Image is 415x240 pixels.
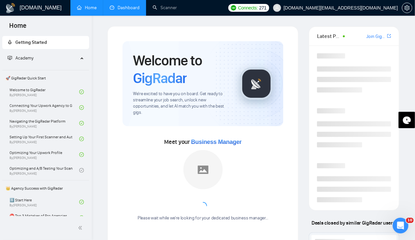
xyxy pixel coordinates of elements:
[9,132,79,146] a: Setting Up Your First Scanner and Auto-BidderBy[PERSON_NAME]
[79,137,84,141] span: check-circle
[9,147,79,162] a: Optimizing Your Upwork ProfileBy[PERSON_NAME]
[15,40,47,45] span: Getting Started
[367,33,386,40] a: Join GigRadar Slack Community
[79,200,84,204] span: check-circle
[9,116,79,130] a: Navigating the GigRadar PlatformBy[PERSON_NAME]
[8,56,12,60] span: fund-projection-screen
[191,139,242,145] span: Business Manager
[198,201,207,211] span: loading
[317,32,341,40] span: Latest Posts from the GigRadar Community
[110,5,140,10] a: dashboardDashboard
[79,105,84,110] span: check-circle
[9,85,79,99] a: Welcome to GigRadarBy[PERSON_NAME]
[8,40,12,44] span: rocket
[9,195,79,209] a: 1️⃣ Start HereBy[PERSON_NAME]
[133,91,230,116] span: We're excited to have you on board. Get ready to streamline your job search, unlock new opportuni...
[3,182,88,195] span: 👑 Agency Success with GigRadar
[231,5,236,10] img: upwork-logo.png
[393,218,408,233] iframe: Intercom live chat
[3,72,88,85] span: 🚀 GigRadar Quick Start
[8,55,33,61] span: Academy
[164,138,242,146] span: Meet your
[309,217,398,229] span: Deals closed by similar GigRadar users
[9,100,79,115] a: Connecting Your Upwork Agency to GigRadarBy[PERSON_NAME]
[240,67,273,100] img: gigradar-logo.png
[79,152,84,157] span: check-circle
[4,21,32,35] span: Home
[275,6,279,10] span: user
[77,5,97,10] a: homeHome
[183,150,223,189] img: placeholder.png
[78,225,85,231] span: double-left
[79,121,84,126] span: check-circle
[5,3,16,13] img: logo
[133,52,230,87] h1: Welcome to
[387,33,391,39] a: export
[134,215,272,221] div: Please wait while we're looking for your dedicated business manager...
[259,4,266,11] span: 271
[79,168,84,173] span: check-circle
[402,5,412,10] a: setting
[238,4,258,11] span: Connects:
[9,163,79,178] a: Optimizing and A/B Testing Your Scanner for Better ResultsBy[PERSON_NAME]
[406,218,414,223] span: 10
[79,90,84,94] span: check-circle
[153,5,177,10] a: searchScanner
[9,211,79,225] a: ⛔ Top 3 Mistakes of Pro Agencies
[402,3,412,13] button: setting
[133,69,187,87] span: GigRadar
[2,36,89,49] li: Getting Started
[15,55,33,61] span: Academy
[79,215,84,220] span: check-circle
